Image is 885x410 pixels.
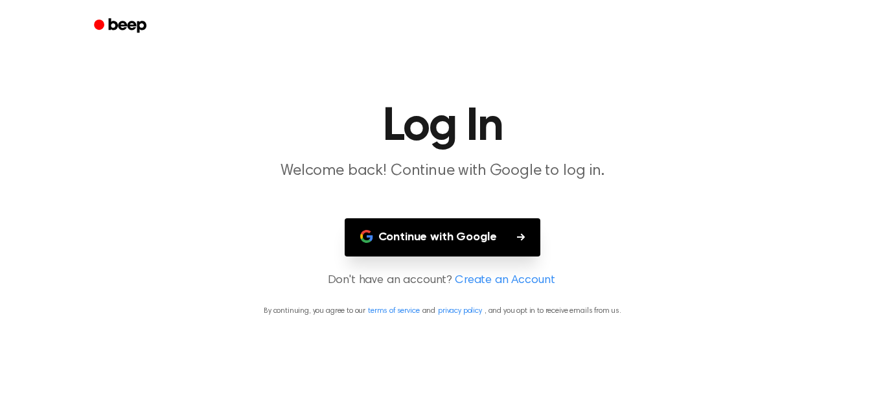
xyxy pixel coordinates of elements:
a: Beep [85,14,158,39]
button: Continue with Google [345,218,541,256]
h1: Log In [111,104,774,150]
p: Don't have an account? [16,272,869,290]
p: By continuing, you agree to our and , and you opt in to receive emails from us. [16,305,869,317]
p: Welcome back! Continue with Google to log in. [194,161,691,182]
a: privacy policy [438,307,482,315]
a: Create an Account [455,272,555,290]
a: terms of service [368,307,419,315]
